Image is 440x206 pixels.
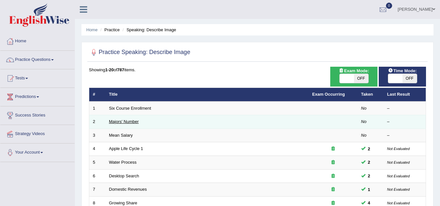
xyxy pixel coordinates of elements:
th: Taken [358,88,384,102]
td: 4 [89,142,106,156]
small: Not Evaluated [387,147,410,151]
a: Water Process [109,160,137,165]
td: 3 [89,129,106,142]
span: You can still take this question [365,145,373,152]
span: You can still take this question [365,172,373,179]
li: Practice [99,27,120,33]
a: Strategy Videos [0,125,75,141]
div: Exam occurring question [312,159,354,166]
td: 6 [89,169,106,183]
a: Home [86,27,98,32]
a: Home [0,32,75,48]
div: Showing of items. [89,67,426,73]
a: Practice Questions [0,51,75,67]
span: OFF [403,74,417,83]
a: Desktop Search [109,173,139,178]
a: Growing Share [109,200,137,205]
div: Exam occurring question [312,146,354,152]
div: – [387,105,422,112]
th: # [89,88,106,102]
small: Not Evaluated [387,187,410,191]
em: No [361,106,367,111]
a: Success Stories [0,106,75,123]
a: Majors' Number [109,119,139,124]
a: Mean Salary [109,133,133,138]
li: Speaking: Describe Image [121,27,176,33]
a: Predictions [0,88,75,104]
span: You can still take this question [365,186,373,193]
a: Apple Life Cycle 1 [109,146,143,151]
b: 787 [117,67,124,72]
div: – [387,119,422,125]
span: OFF [354,74,368,83]
span: You can still take this question [365,159,373,166]
th: Last Result [384,88,426,102]
td: 2 [89,115,106,129]
a: Domestic Revenues [109,187,147,192]
td: 5 [89,156,106,170]
span: Time Mode: [386,67,419,74]
div: Exam occurring question [312,173,354,179]
div: Exam occurring question [312,186,354,193]
a: Exam Occurring [312,92,345,97]
small: Not Evaluated [387,174,410,178]
small: Not Evaluated [387,201,410,205]
a: Tests [0,69,75,86]
td: 7 [89,183,106,197]
div: Show exams occurring in exams [330,67,377,87]
h2: Practice Speaking: Describe Image [89,48,190,57]
em: No [361,133,367,138]
span: Exam Mode: [336,67,371,74]
span: 0 [386,3,392,9]
th: Title [106,88,309,102]
b: 1-20 [105,67,114,72]
em: No [361,119,367,124]
td: 1 [89,102,106,115]
a: Your Account [0,144,75,160]
small: Not Evaluated [387,160,410,164]
a: Six Course Enrollment [109,106,151,111]
div: – [387,132,422,139]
